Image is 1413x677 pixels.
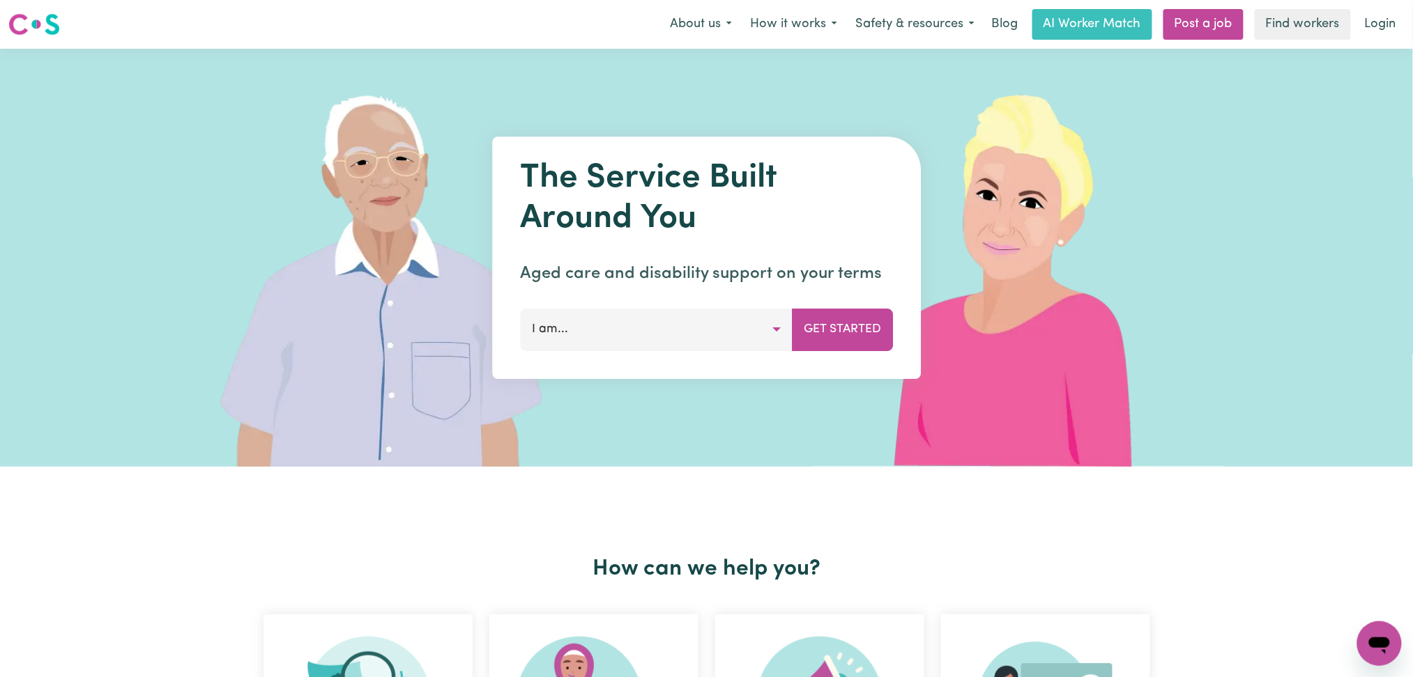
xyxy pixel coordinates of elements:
[520,261,893,286] p: Aged care and disability support on your terms
[846,10,984,39] button: Safety & resources
[1032,9,1152,40] a: AI Worker Match
[8,12,60,37] img: Careseekers logo
[520,309,793,350] button: I am...
[8,8,60,40] a: Careseekers logo
[1255,9,1351,40] a: Find workers
[984,9,1027,40] a: Blog
[1357,621,1402,666] iframe: Button to launch messaging window
[792,309,893,350] button: Get Started
[520,159,893,239] h1: The Service Built Around You
[1357,9,1405,40] a: Login
[255,556,1159,582] h2: How can we help you?
[741,10,846,39] button: How it works
[1163,9,1244,40] a: Post a job
[661,10,741,39] button: About us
